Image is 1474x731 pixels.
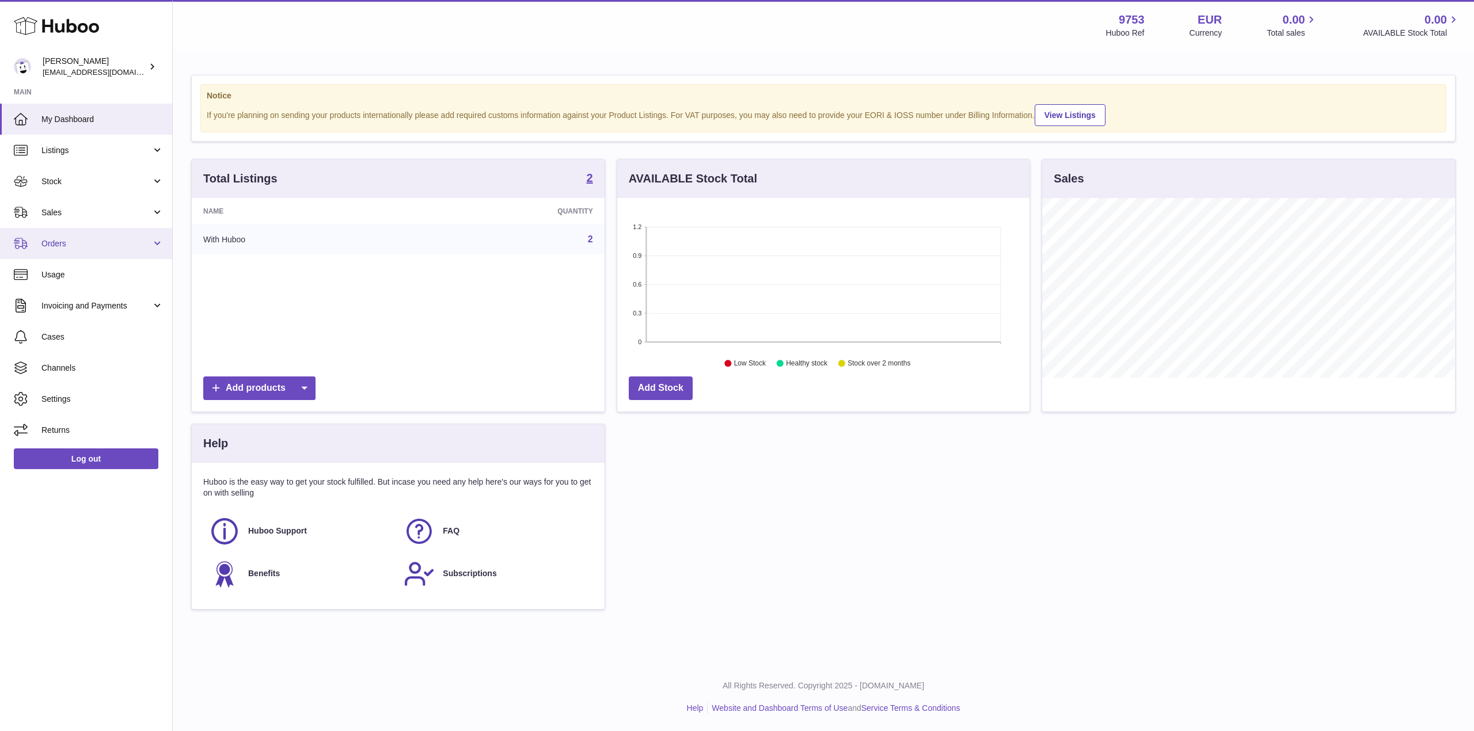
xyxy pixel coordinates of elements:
span: [EMAIL_ADDRESS][DOMAIN_NAME] [43,67,169,77]
a: FAQ [404,516,587,547]
a: Help [687,703,704,713]
p: Huboo is the easy way to get your stock fulfilled. But incase you need any help here's our ways f... [203,477,593,498]
span: Orders [41,238,151,249]
span: Sales [41,207,151,218]
a: Subscriptions [404,558,587,589]
span: Returns [41,425,164,436]
a: View Listings [1035,104,1105,126]
h3: Help [203,436,228,451]
a: Log out [14,448,158,469]
a: Huboo Support [209,516,392,547]
text: 0 [638,338,641,345]
th: Quantity [409,198,605,224]
span: Invoicing and Payments [41,300,151,311]
h3: AVAILABLE Stock Total [629,171,757,186]
h3: Sales [1054,171,1084,186]
div: If you're planning on sending your products internationally please add required customs informati... [207,102,1440,126]
text: 0.9 [633,252,641,259]
span: Total sales [1267,28,1318,39]
span: Channels [41,363,164,374]
h3: Total Listings [203,171,278,186]
a: Add Stock [629,376,693,400]
a: Service Terms & Conditions [861,703,960,713]
a: Benefits [209,558,392,589]
span: Settings [41,394,164,405]
strong: 2 [587,172,593,184]
span: AVAILABLE Stock Total [1363,28,1460,39]
span: Cases [41,332,164,342]
span: Benefits [248,568,280,579]
span: 0.00 [1283,12,1305,28]
a: 2 [587,172,593,186]
div: Huboo Ref [1106,28,1145,39]
th: Name [192,198,409,224]
div: Currency [1190,28,1222,39]
a: Add products [203,376,316,400]
text: Healthy stock [786,360,828,368]
span: Usage [41,269,164,280]
span: Stock [41,176,151,187]
p: All Rights Reserved. Copyright 2025 - [DOMAIN_NAME] [182,680,1465,691]
text: Low Stock [734,360,766,368]
a: 0.00 AVAILABLE Stock Total [1363,12,1460,39]
strong: EUR [1198,12,1222,28]
text: 1.2 [633,223,641,230]
span: My Dashboard [41,114,164,125]
a: 2 [588,234,593,244]
text: 0.3 [633,310,641,317]
span: FAQ [443,526,459,536]
li: and [708,703,960,714]
strong: 9753 [1119,12,1145,28]
span: Subscriptions [443,568,496,579]
a: Website and Dashboard Terms of Use [712,703,848,713]
text: Stock over 2 months [848,360,910,368]
div: [PERSON_NAME] [43,56,146,78]
span: Huboo Support [248,526,307,536]
td: With Huboo [192,224,409,254]
span: 0.00 [1424,12,1447,28]
span: Listings [41,145,151,156]
text: 0.6 [633,281,641,288]
img: info@welovenoni.com [14,58,31,75]
a: 0.00 Total sales [1267,12,1318,39]
strong: Notice [207,90,1440,101]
